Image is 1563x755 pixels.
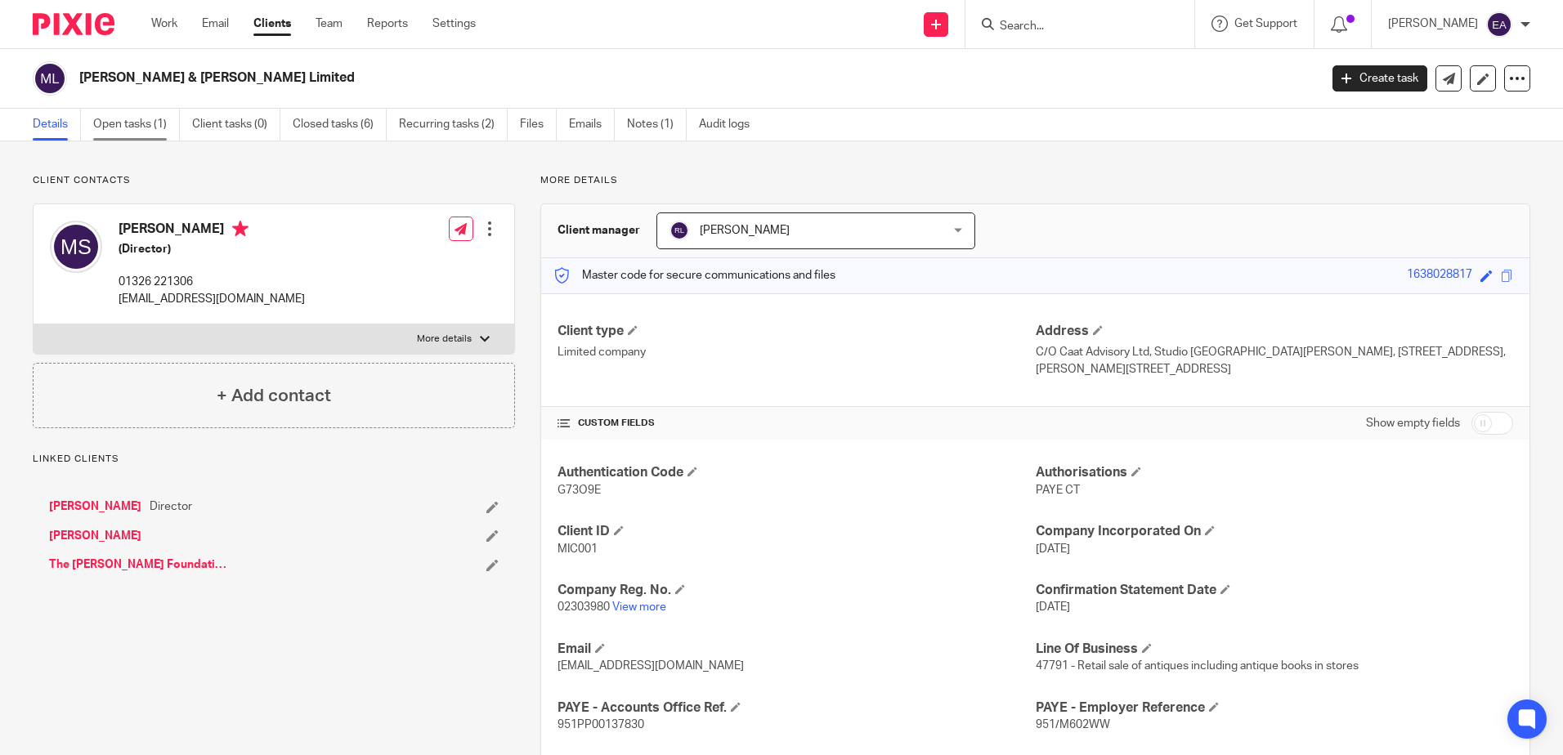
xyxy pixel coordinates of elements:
a: Settings [432,16,476,32]
h4: [PERSON_NAME] [119,221,305,241]
a: Emails [569,109,615,141]
a: Clients [253,16,291,32]
h4: Line Of Business [1036,641,1513,658]
h4: Client ID [558,523,1035,540]
span: [EMAIL_ADDRESS][DOMAIN_NAME] [558,660,744,672]
a: [PERSON_NAME] [49,528,141,544]
p: 01326 221306 [119,274,305,290]
h4: PAYE - Accounts Office Ref. [558,699,1035,717]
span: [DATE] [1036,543,1070,555]
a: Files [520,109,557,141]
p: C/O Caat Advisory Ltd, Studio [GEOGRAPHIC_DATA][PERSON_NAME], [STREET_ADDRESS], [1036,344,1513,360]
input: Search [998,20,1145,34]
span: MIC001 [558,543,598,555]
a: Work [151,16,177,32]
span: PAYE CT [1036,485,1080,496]
span: 47791 - Retail sale of antiques including antique books in stores [1036,660,1359,672]
span: 02303980 [558,601,610,613]
p: Limited company [558,344,1035,360]
h4: Email [558,641,1035,658]
img: svg%3E [1486,11,1512,38]
p: [EMAIL_ADDRESS][DOMAIN_NAME] [119,291,305,307]
h4: CUSTOM FIELDS [558,417,1035,430]
h3: Client manager [558,222,640,239]
p: Client contacts [33,174,515,187]
h4: Authentication Code [558,464,1035,481]
a: View more [612,601,666,613]
span: 951PP00137830 [558,719,644,730]
a: Closed tasks (6) [293,109,387,141]
a: Open tasks (1) [93,109,180,141]
h5: (Director) [119,241,305,257]
h4: PAYE - Employer Reference [1036,699,1513,717]
img: svg%3E [50,221,102,273]
img: svg%3E [33,61,67,96]
h4: Company Incorporated On [1036,523,1513,540]
p: [PERSON_NAME][STREET_ADDRESS] [1036,361,1513,377]
a: Details [33,109,81,141]
h4: Confirmation Statement Date [1036,582,1513,599]
label: Show empty fields [1366,415,1460,431]
a: The [PERSON_NAME] Foundation [49,556,229,573]
a: Email [202,16,229,32]
h4: + Add contact [217,383,331,409]
p: More details [540,174,1530,187]
span: [DATE] [1036,601,1070,613]
img: svg%3E [670,221,689,240]
div: 1638028817 [1407,266,1472,285]
a: Client tasks (0) [192,109,280,141]
h4: Client type [558,323,1035,340]
h4: Authorisations [1036,464,1513,481]
a: Recurring tasks (2) [399,109,508,141]
span: 951/M602WW [1036,719,1110,730]
span: Get Support [1234,18,1297,29]
i: Primary [232,221,249,237]
p: More details [417,333,472,346]
h4: Company Reg. No. [558,582,1035,599]
span: [PERSON_NAME] [700,225,790,236]
h4: Address [1036,323,1513,340]
p: Master code for secure communications and files [553,267,835,284]
a: Team [316,16,343,32]
a: Reports [367,16,408,32]
span: G73O9E [558,485,601,496]
a: Notes (1) [627,109,687,141]
span: Director [150,498,192,515]
p: [PERSON_NAME] [1388,16,1478,32]
a: [PERSON_NAME] [49,498,141,515]
a: Audit logs [699,109,762,141]
img: Pixie [33,13,114,35]
h2: [PERSON_NAME] & [PERSON_NAME] Limited [79,69,1062,87]
p: Linked clients [33,453,515,466]
a: Create task [1332,65,1427,92]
